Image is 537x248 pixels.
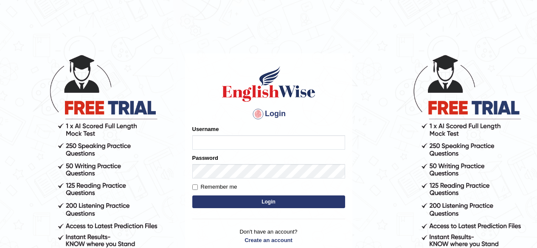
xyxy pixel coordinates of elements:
[192,195,345,208] button: Login
[192,107,345,121] h4: Login
[192,184,198,190] input: Remember me
[192,236,345,244] a: Create an account
[192,125,219,133] label: Username
[192,183,237,191] label: Remember me
[220,65,317,103] img: Logo of English Wise sign in for intelligent practice with AI
[192,154,218,162] label: Password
